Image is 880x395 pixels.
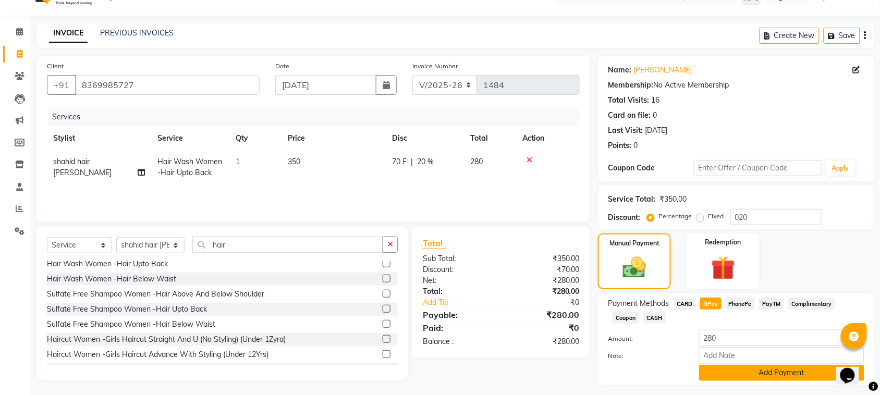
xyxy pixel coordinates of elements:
div: Coupon Code [608,163,694,174]
a: Add Tip [415,297,516,308]
div: ₹280.00 [501,308,588,321]
span: GPay [700,298,722,310]
div: Sub Total: [415,253,502,264]
a: PREVIOUS INVOICES [100,28,174,38]
button: Apply [826,161,855,176]
div: Hair Wash Women -Hair Upto Back [47,258,168,269]
th: Qty [229,127,282,150]
div: Total Visits: [608,95,650,106]
label: Invoice Number [412,61,458,71]
div: 0 [653,110,657,121]
th: Action [516,127,580,150]
label: Date [275,61,289,71]
input: Add Note [699,348,864,364]
iframe: chat widget [836,353,870,385]
div: ₹0 [516,297,588,308]
div: 16 [652,95,660,106]
div: Sulfate Free Shampoo Women -Hair Below Waist [47,319,215,330]
input: Amount [699,330,864,346]
th: Service [151,127,229,150]
span: 70 F [392,156,407,167]
div: No Active Membership [608,80,864,91]
div: [DATE] [645,125,668,136]
div: ₹280.00 [501,336,588,347]
div: Points: [608,140,632,151]
span: 1 [236,157,240,166]
div: Card on file: [608,110,651,121]
img: _gift.svg [704,253,743,283]
span: 280 [470,157,483,166]
div: ₹0 [501,322,588,334]
span: Coupon [613,312,639,324]
span: 350 [288,157,300,166]
div: ₹350.00 [660,194,687,205]
div: 0 [634,140,638,151]
input: Enter Offer / Coupon Code [694,160,822,176]
div: Name: [608,65,632,76]
a: INVOICE [49,24,88,43]
div: Last Visit: [608,125,643,136]
label: Fixed [708,212,724,221]
label: Percentage [659,212,692,221]
div: Haircut Women -Girls Haircut Advance With Styling (Under 12Yrs) [47,349,268,360]
span: Payment Methods [608,298,669,309]
div: Haircut Women -Girls Wash (Under 12 yrs) [47,364,191,375]
div: Membership: [608,80,654,91]
button: +91 [47,75,76,95]
label: Note: [601,351,691,361]
div: Service Total: [608,194,656,205]
span: | [411,156,413,167]
div: Discount: [608,212,641,223]
div: Haircut Women -Girls Haircut Straight And U (No Styling) (Under 1Zyra) [47,334,286,345]
span: CARD [674,298,696,310]
span: PhonePe [726,298,755,310]
label: Client [47,61,64,71]
span: Hair Wash Women -Hair Upto Back [157,157,222,177]
label: Manual Payment [609,239,659,248]
button: Save [824,28,860,44]
div: Net: [415,275,502,286]
label: Redemption [705,238,741,247]
span: PayTM [759,298,784,310]
div: Sulfate Free Shampoo Women -Hair Above And Below Shoulder [47,289,264,300]
div: ₹350.00 [501,253,588,264]
div: Hair Wash Women -Hair Below Waist [47,274,176,285]
div: ₹280.00 [501,286,588,297]
label: Amount: [601,334,691,343]
input: Search or Scan [192,237,383,253]
div: Services [48,107,588,127]
input: Search by Name/Mobile/Email/Code [75,75,260,95]
div: Sulfate Free Shampoo Women -Hair Upto Back [47,304,207,315]
div: ₹280.00 [501,275,588,286]
div: Total: [415,286,502,297]
a: [PERSON_NAME] [634,65,692,76]
button: Create New [760,28,820,44]
th: Total [464,127,516,150]
th: Price [282,127,386,150]
button: Add Payment [699,365,864,381]
img: _cash.svg [616,254,653,281]
span: shahid hair [PERSON_NAME] [53,157,112,177]
span: 20 % [417,156,434,167]
div: Balance : [415,336,502,347]
div: Payable: [415,308,502,321]
th: Stylist [47,127,151,150]
span: Total [423,238,447,249]
div: Discount: [415,264,502,275]
th: Disc [386,127,464,150]
div: Paid: [415,322,502,334]
div: ₹70.00 [501,264,588,275]
span: CASH [643,312,666,324]
span: Complimentary [788,298,835,310]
